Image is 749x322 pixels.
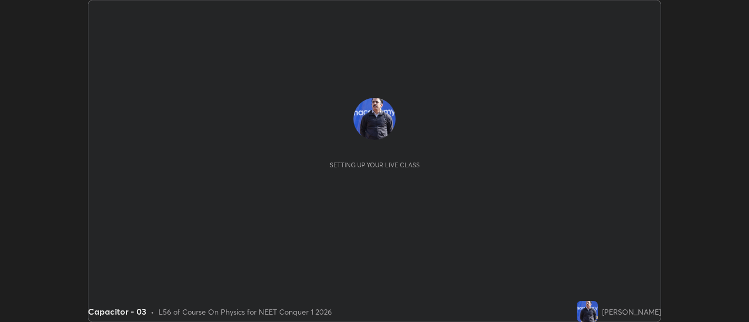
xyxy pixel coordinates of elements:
[88,305,146,318] div: Capacitor - 03
[602,306,661,317] div: [PERSON_NAME]
[330,161,420,169] div: Setting up your live class
[159,306,332,317] div: L56 of Course On Physics for NEET Conquer 1 2026
[151,306,154,317] div: •
[353,98,396,140] img: 0fac2fe1a61b44c9b83749fbfb6ae1ce.jpg
[577,301,598,322] img: 0fac2fe1a61b44c9b83749fbfb6ae1ce.jpg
